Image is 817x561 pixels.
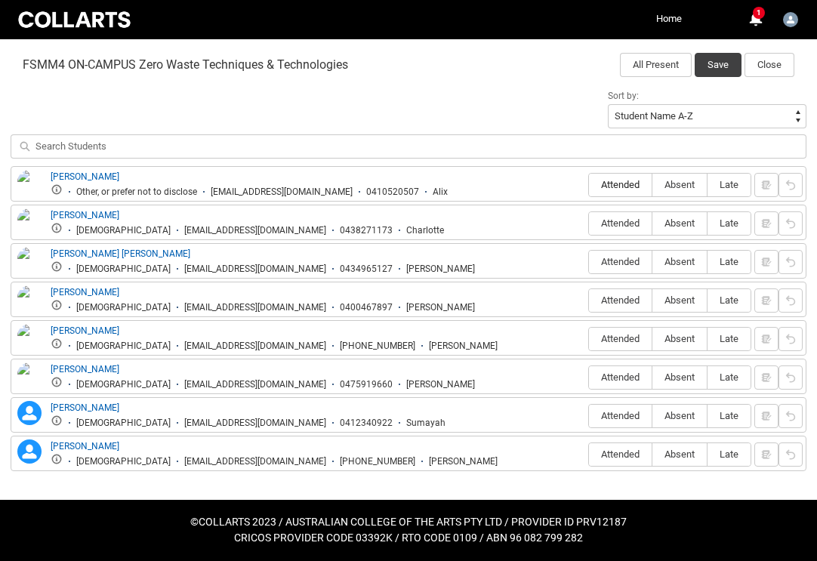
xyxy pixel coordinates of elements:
[340,418,393,429] div: 0412340922
[652,179,707,190] span: Absent
[708,256,751,267] span: Late
[51,325,119,336] a: [PERSON_NAME]
[17,324,42,357] img: Jill Weber
[184,456,326,467] div: [EMAIL_ADDRESS][DOMAIN_NAME]
[51,441,119,452] a: [PERSON_NAME]
[406,225,444,236] div: Charlotte
[51,248,190,259] a: [PERSON_NAME] [PERSON_NAME]
[11,134,806,159] input: Search Students
[184,341,326,352] div: [EMAIL_ADDRESS][DOMAIN_NAME]
[589,256,652,267] span: Attended
[778,211,803,236] button: Reset
[652,8,686,30] a: Home
[589,410,652,421] span: Attended
[51,210,119,220] a: [PERSON_NAME]
[340,341,415,352] div: [PHONE_NUMBER]
[708,448,751,460] span: Late
[778,250,803,274] button: Reset
[17,208,42,242] img: Charlotte Thompson
[429,456,498,467] div: [PERSON_NAME]
[76,418,171,429] div: [DEMOGRAPHIC_DATA]
[429,341,498,352] div: [PERSON_NAME]
[778,404,803,428] button: Reset
[708,294,751,306] span: Late
[184,225,326,236] div: [EMAIL_ADDRESS][DOMAIN_NAME]
[695,53,741,77] button: Save
[745,53,794,77] button: Close
[340,225,393,236] div: 0438271173
[340,302,393,313] div: 0400467897
[589,371,652,383] span: Attended
[17,285,42,319] img: Elizabeth Calvert
[652,448,707,460] span: Absent
[589,294,652,306] span: Attended
[76,225,171,236] div: [DEMOGRAPHIC_DATA]
[340,379,393,390] div: 0475919660
[340,264,393,275] div: 0434965127
[589,179,652,190] span: Attended
[76,379,171,390] div: [DEMOGRAPHIC_DATA]
[406,302,475,313] div: [PERSON_NAME]
[76,456,171,467] div: [DEMOGRAPHIC_DATA]
[51,402,119,413] a: [PERSON_NAME]
[211,186,353,198] div: [EMAIL_ADDRESS][DOMAIN_NAME]
[406,379,475,390] div: [PERSON_NAME]
[406,418,445,429] div: Sumayah
[652,217,707,229] span: Absent
[608,91,639,101] span: Sort by:
[76,186,197,198] div: Other, or prefer not to disclose
[17,401,42,425] lightning-icon: Sumayah Kampe
[778,365,803,390] button: Reset
[620,53,692,77] button: All Present
[652,333,707,344] span: Absent
[746,11,764,29] button: 1
[17,362,42,396] img: Kelsey Fraser
[708,179,751,190] span: Late
[406,264,475,275] div: [PERSON_NAME]
[708,410,751,421] span: Late
[589,333,652,344] span: Attended
[184,302,326,313] div: [EMAIL_ADDRESS][DOMAIN_NAME]
[51,287,119,297] a: [PERSON_NAME]
[652,410,707,421] span: Absent
[778,288,803,313] button: Reset
[779,6,802,30] button: User Profile Faculty.mparry
[589,448,652,460] span: Attended
[433,186,448,198] div: Alix
[652,256,707,267] span: Absent
[340,456,415,467] div: [PHONE_NUMBER]
[778,442,803,467] button: Reset
[778,327,803,351] button: Reset
[652,371,707,383] span: Absent
[23,57,348,72] span: FSMM4 ON-CAMPUS Zero Waste Techniques & Technologies
[708,371,751,383] span: Late
[366,186,419,198] div: 0410520507
[753,7,765,19] span: 1
[708,333,751,344] span: Late
[17,247,42,291] img: Edelyne Clarissa Wen
[184,379,326,390] div: [EMAIL_ADDRESS][DOMAIN_NAME]
[17,439,42,464] lightning-icon: Trista Eunson
[76,341,171,352] div: [DEMOGRAPHIC_DATA]
[17,170,42,203] img: Alixander Koree
[76,302,171,313] div: [DEMOGRAPHIC_DATA]
[184,264,326,275] div: [EMAIL_ADDRESS][DOMAIN_NAME]
[76,264,171,275] div: [DEMOGRAPHIC_DATA]
[652,294,707,306] span: Absent
[708,217,751,229] span: Late
[589,217,652,229] span: Attended
[51,364,119,375] a: [PERSON_NAME]
[51,171,119,182] a: [PERSON_NAME]
[783,12,798,27] img: Faculty.mparry
[778,173,803,197] button: Reset
[184,418,326,429] div: [EMAIL_ADDRESS][DOMAIN_NAME]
